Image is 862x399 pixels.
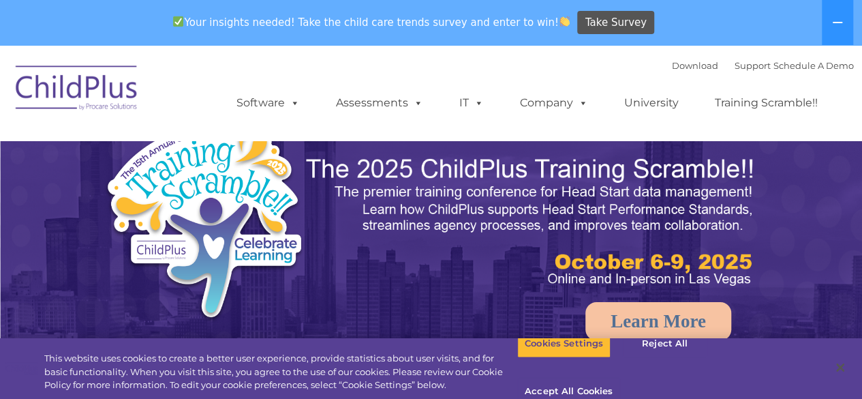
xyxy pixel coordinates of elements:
[173,16,183,27] img: ✅
[701,89,831,117] a: Training Scramble!!
[735,60,771,71] a: Support
[223,89,313,117] a: Software
[672,60,718,71] a: Download
[9,56,145,124] img: ChildPlus by Procare Solutions
[189,146,247,156] span: Phone number
[189,90,231,100] span: Last name
[611,89,692,117] a: University
[517,329,611,358] button: Cookies Settings
[672,60,854,71] font: |
[168,9,576,35] span: Your insights needed! Take the child care trends survey and enter to win!
[773,60,854,71] a: Schedule A Demo
[44,352,517,392] div: This website uses cookies to create a better user experience, provide statistics about user visit...
[825,353,855,383] button: Close
[622,329,707,358] button: Reject All
[559,16,570,27] img: 👏
[577,11,654,35] a: Take Survey
[585,11,647,35] span: Take Survey
[446,89,497,117] a: IT
[585,302,731,340] a: Learn More
[322,89,437,117] a: Assessments
[506,89,602,117] a: Company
